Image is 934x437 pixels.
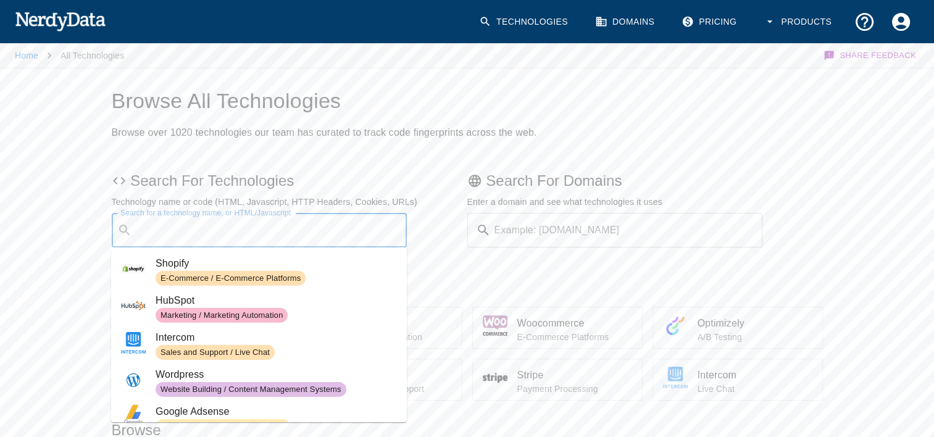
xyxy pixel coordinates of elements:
[467,171,823,191] p: Search For Domains
[156,273,306,285] span: E-Commerce / E-Commerce Platforms
[517,383,632,395] p: Payment Processing
[112,277,823,297] p: Popular
[472,307,643,349] a: WoocommerceE-Commerce Platforms
[653,307,823,349] a: OptimizelyA/B Testing
[467,196,823,208] p: Enter a domain and see what technologies it uses
[112,124,823,141] h2: Browse over 1020 technologies our team has curated to track code fingerprints across the web.
[698,331,812,343] p: A/B Testing
[674,4,746,40] a: Pricing
[698,383,812,395] p: Live Chat
[517,368,632,383] span: Stripe
[156,256,397,271] span: Shopify
[698,316,812,331] span: Optimizely
[156,310,288,322] span: Marketing / Marketing Automation
[112,171,467,191] p: Search For Technologies
[112,88,823,114] h1: Browse All Technologies
[156,347,275,359] span: Sales and Support / Live Chat
[156,421,290,433] span: Advertising / Publisher Ad Servers
[653,359,823,401] a: IntercomLive Chat
[156,404,397,419] span: Google Adsense
[698,368,812,383] span: Intercom
[112,196,467,208] p: Technology name or code (HTML, Javascript, HTTP Headers, Cookies, URLs)
[156,384,346,396] span: Website Building / Content Management Systems
[60,49,124,62] p: All Technologies
[822,43,919,68] button: Share Feedback
[756,4,841,40] button: Products
[156,330,397,345] span: Intercom
[15,43,124,68] nav: breadcrumb
[846,4,883,40] button: Support and Documentation
[156,367,397,382] span: Wordpress
[120,207,291,218] label: Search for a technology name, or HTML/Javascript
[15,51,38,60] a: Home
[517,331,632,343] p: E-Commerce Platforms
[588,4,664,40] a: Domains
[517,316,632,331] span: Woocommerce
[883,4,919,40] button: Account Settings
[472,4,578,40] a: Technologies
[15,9,106,33] img: NerdyData.com
[472,359,643,401] a: StripePayment Processing
[156,293,397,308] span: HubSpot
